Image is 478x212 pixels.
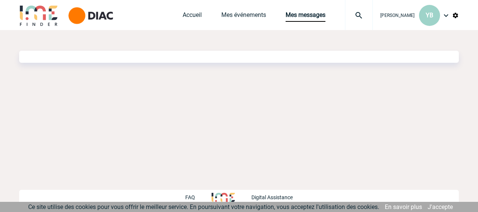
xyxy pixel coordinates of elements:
[251,194,293,200] p: Digital Assistance
[426,12,433,19] span: YB
[28,203,379,210] span: Ce site utilise des cookies pour vous offrir le meilleur service. En poursuivant votre navigation...
[221,11,266,22] a: Mes événements
[185,194,195,200] p: FAQ
[19,5,58,26] img: IME-Finder
[380,13,414,18] span: [PERSON_NAME]
[385,203,422,210] a: En savoir plus
[286,11,325,22] a: Mes messages
[185,193,212,200] a: FAQ
[428,203,453,210] a: J'accepte
[183,11,202,22] a: Accueil
[212,193,235,202] img: http://www.idealmeetingsevents.fr/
